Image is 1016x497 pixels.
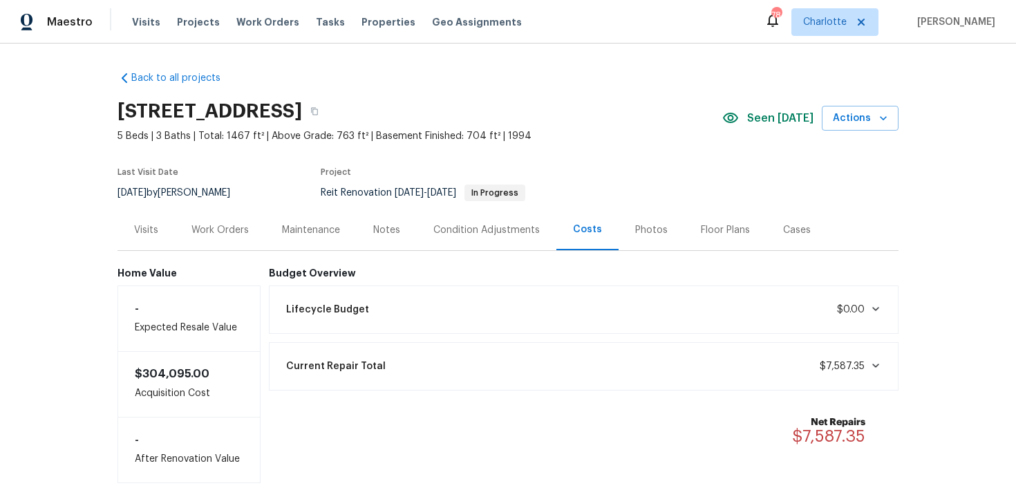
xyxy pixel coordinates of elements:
[792,415,865,429] b: Net Repairs
[792,428,865,444] span: $7,587.35
[117,71,250,85] a: Back to all projects
[635,223,668,237] div: Photos
[820,362,865,371] span: $7,587.35
[286,303,369,317] span: Lifecycle Budget
[286,359,386,373] span: Current Repair Total
[236,15,299,29] span: Work Orders
[117,285,261,352] div: Expected Resale Value
[395,188,456,198] span: -
[395,188,424,198] span: [DATE]
[912,15,995,29] span: [PERSON_NAME]
[135,303,243,314] h6: -
[135,368,209,379] span: $304,095.00
[132,15,160,29] span: Visits
[373,223,400,237] div: Notes
[117,352,261,417] div: Acquisition Cost
[783,223,811,237] div: Cases
[361,15,415,29] span: Properties
[321,188,525,198] span: Reit Renovation
[47,15,93,29] span: Maestro
[117,129,722,143] span: 5 Beds | 3 Baths | Total: 1467 ft² | Above Grade: 763 ft² | Basement Finished: 704 ft² | 1994
[432,15,522,29] span: Geo Assignments
[321,168,351,176] span: Project
[573,223,602,236] div: Costs
[466,189,524,197] span: In Progress
[135,434,243,445] h6: -
[117,168,178,176] span: Last Visit Date
[117,188,147,198] span: [DATE]
[117,268,261,279] h6: Home Value
[747,111,813,125] span: Seen [DATE]
[701,223,750,237] div: Floor Plans
[316,17,345,27] span: Tasks
[134,223,158,237] div: Visits
[427,188,456,198] span: [DATE]
[302,99,327,124] button: Copy Address
[837,305,865,315] span: $0.00
[117,417,261,483] div: After Renovation Value
[803,15,847,29] span: Charlotte
[177,15,220,29] span: Projects
[282,223,340,237] div: Maintenance
[117,185,247,201] div: by [PERSON_NAME]
[117,104,302,118] h2: [STREET_ADDRESS]
[191,223,249,237] div: Work Orders
[822,106,899,131] button: Actions
[433,223,540,237] div: Condition Adjustments
[771,8,781,22] div: 78
[269,268,899,279] h6: Budget Overview
[833,110,887,127] span: Actions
